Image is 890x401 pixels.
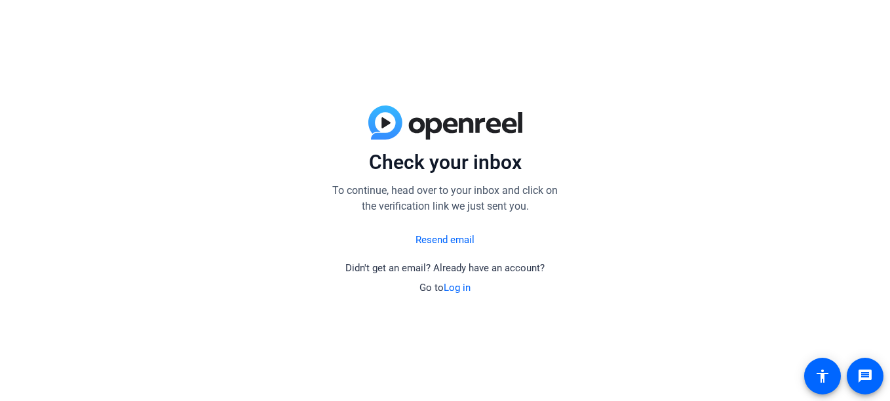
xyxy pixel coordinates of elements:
[327,183,563,214] p: To continue, head over to your inbox and click on the verification link we just sent you.
[444,282,471,294] a: Log in
[368,105,522,140] img: blue-gradient.svg
[327,150,563,175] p: Check your inbox
[419,282,471,294] span: Go to
[815,368,830,384] mat-icon: accessibility
[857,368,873,384] mat-icon: message
[416,233,474,248] a: Resend email
[345,262,545,274] span: Didn't get an email? Already have an account?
